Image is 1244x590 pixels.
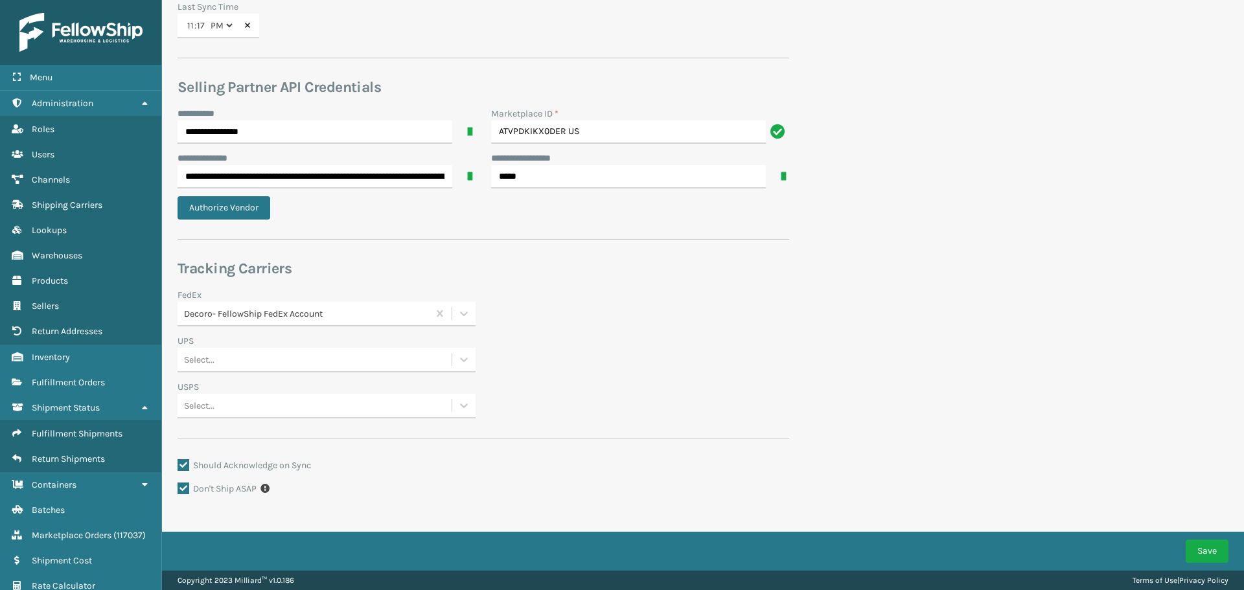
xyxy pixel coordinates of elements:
[184,399,214,413] div: Select...
[178,483,257,494] label: Don't Ship ASAP
[32,453,105,464] span: Return Shipments
[491,107,559,120] label: Marketplace ID
[32,149,54,160] span: Users
[32,301,59,312] span: Sellers
[32,377,105,388] span: Fulfillment Orders
[178,1,238,12] label: Last Sync Time
[32,174,70,185] span: Channels
[1133,571,1228,590] div: |
[178,78,789,97] h3: Selling Partner API Credentials
[32,402,100,413] span: Shipment Status
[196,14,205,37] input: --
[30,72,52,83] span: Menu
[184,307,430,321] div: Decoro- FellowShip FedEx Account
[1186,539,1228,563] button: Save
[32,250,82,261] span: Warehouses
[113,530,146,541] span: ( 117037 )
[1179,576,1228,585] a: Privacy Policy
[187,14,194,37] input: --
[32,275,68,286] span: Products
[32,199,102,210] span: Shipping Carriers
[178,380,199,394] label: USPS
[178,571,294,590] p: Copyright 2023 Milliard™ v 1.0.186
[32,530,111,541] span: Marketplace Orders
[32,555,92,566] span: Shipment Cost
[32,225,67,236] span: Lookups
[184,353,214,367] div: Select...
[32,124,54,135] span: Roles
[32,326,102,337] span: Return Addresses
[178,196,270,220] button: Authorize Vendor
[194,18,196,33] span: :
[178,460,311,471] label: Should Acknowledge on Sync
[1133,576,1177,585] a: Terms of Use
[178,202,278,213] a: Authorize Vendor
[178,288,202,302] label: FedEx
[19,13,143,52] img: logo
[32,479,76,490] span: Containers
[32,505,65,516] span: Batches
[178,334,194,348] label: UPS
[32,98,93,109] span: Administration
[178,259,789,278] h3: Tracking Carriers
[32,352,70,363] span: Inventory
[32,428,122,439] span: Fulfillment Shipments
